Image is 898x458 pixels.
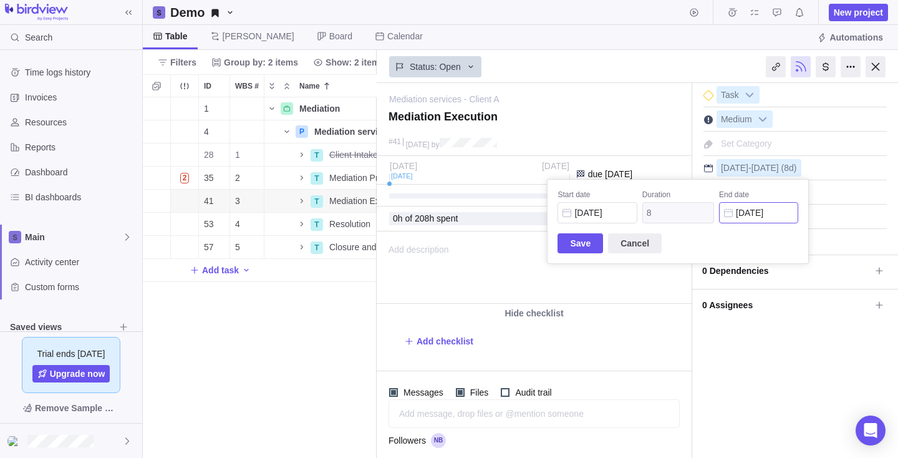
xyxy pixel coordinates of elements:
[558,233,603,253] span: Save
[642,190,714,202] div: Duration
[719,190,798,202] div: End date
[642,202,714,223] input: Duration
[558,190,637,202] div: Start date
[719,202,798,223] input: End date
[608,233,662,253] span: Cancel
[620,236,649,251] span: Cancel
[570,236,591,251] span: Save
[558,202,637,223] input: Start date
